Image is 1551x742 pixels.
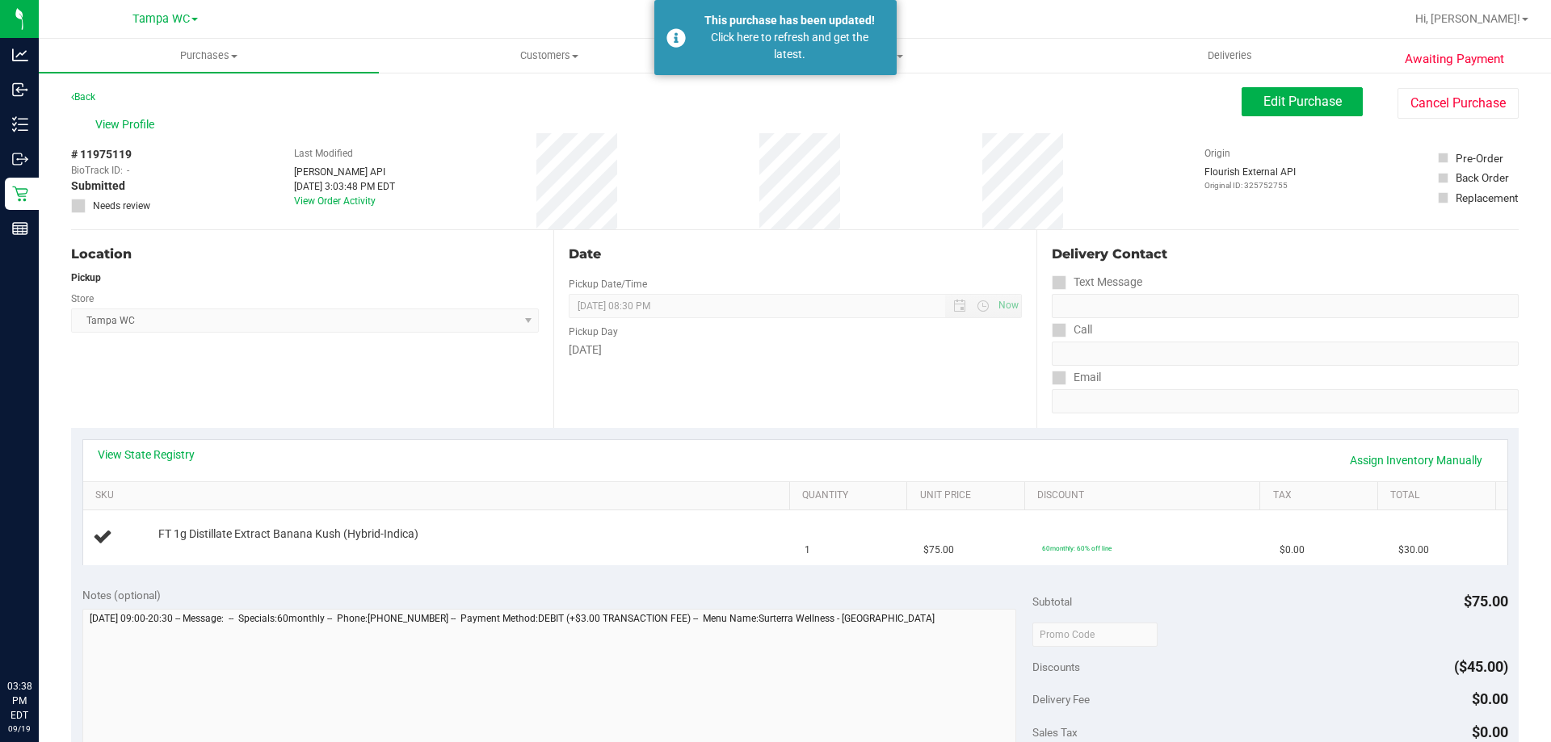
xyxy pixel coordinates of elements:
a: Total [1390,489,1489,502]
inline-svg: Inbound [12,82,28,98]
div: Replacement [1456,190,1518,206]
label: Call [1052,318,1092,342]
span: Customers [380,48,718,63]
p: 09/19 [7,723,32,735]
span: FT 1g Distillate Extract Banana Kush (Hybrid-Indica) [158,526,418,542]
div: Delivery Contact [1052,245,1519,264]
span: $75.00 [923,543,954,558]
a: SKU [95,489,783,502]
label: Text Message [1052,270,1142,294]
a: Discount [1037,489,1254,502]
div: Flourish External API [1204,165,1296,191]
a: View Order Activity [294,195,376,207]
div: Pre-Order [1456,150,1503,166]
label: Email [1052,366,1101,389]
label: Store [71,291,94,306]
label: Origin [1204,146,1230,161]
span: Hi, [PERSON_NAME]! [1415,12,1520,25]
p: 03:38 PM EDT [7,679,32,723]
span: ($45.00) [1454,658,1508,675]
inline-svg: Outbound [12,151,28,167]
span: $0.00 [1280,543,1305,558]
span: Edit Purchase [1263,94,1342,109]
input: Format: (999) 999-9999 [1052,294,1519,318]
span: Deliveries [1186,48,1274,63]
span: $75.00 [1464,593,1508,610]
label: Pickup Date/Time [569,277,647,291]
span: - [127,163,129,178]
span: # 11975119 [71,146,132,163]
span: $30.00 [1398,543,1429,558]
a: Customers [379,39,719,73]
span: Sales Tax [1032,726,1078,739]
inline-svg: Inventory [12,116,28,132]
strong: Pickup [71,272,101,283]
button: Cancel Purchase [1398,88,1519,119]
span: Delivery Fee [1032,693,1090,706]
inline-svg: Retail [12,186,28,202]
a: Purchases [39,39,379,73]
div: [PERSON_NAME] API [294,165,395,179]
span: BioTrack ID: [71,163,123,178]
a: Unit Price [920,489,1019,502]
div: [DATE] [569,342,1021,358]
div: [DATE] 3:03:48 PM EDT [294,179,395,194]
label: Last Modified [294,146,353,161]
a: Back [71,91,95,103]
input: Promo Code [1032,623,1158,647]
button: Edit Purchase [1242,87,1363,116]
div: Back Order [1456,170,1509,186]
a: Tax [1273,489,1372,502]
iframe: Resource center [16,613,65,661]
span: 60monthly: 60% off line [1042,544,1112,552]
a: Assign Inventory Manually [1339,446,1493,474]
inline-svg: Analytics [12,47,28,63]
div: Location [71,245,539,264]
inline-svg: Reports [12,220,28,237]
span: Awaiting Payment [1405,50,1504,69]
span: 1 [805,543,810,558]
a: Deliveries [1060,39,1400,73]
span: Tampa WC [132,12,190,26]
a: Quantity [802,489,901,502]
span: Submitted [71,178,125,195]
p: Original ID: 325752755 [1204,179,1296,191]
span: View Profile [95,116,160,133]
span: Purchases [39,48,379,63]
div: This purchase has been updated! [695,12,885,29]
div: Click here to refresh and get the latest. [695,29,885,63]
span: Notes (optional) [82,589,161,602]
span: Discounts [1032,652,1080,681]
span: $0.00 [1472,690,1508,707]
div: Date [569,245,1021,264]
span: $0.00 [1472,723,1508,740]
input: Format: (999) 999-9999 [1052,342,1519,366]
span: Subtotal [1032,595,1072,608]
span: Needs review [93,199,150,213]
label: Pickup Day [569,325,618,339]
a: View State Registry [98,446,195,463]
